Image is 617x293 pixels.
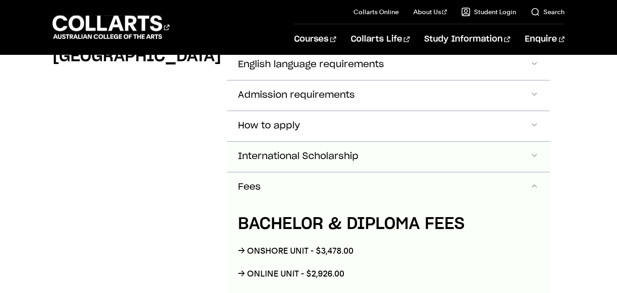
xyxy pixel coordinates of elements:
span: How to apply [238,121,300,131]
a: Search [531,7,564,16]
a: Enquire [525,24,564,54]
p: → ONSHORE UNIT - $3,478.00 [238,245,539,257]
span: Fees [238,182,261,192]
a: Study Information [424,24,510,54]
button: International Scholarship [227,142,550,172]
span: International Scholarship [238,151,359,162]
button: English language requirements [227,50,550,80]
button: How to apply [227,111,550,141]
button: Fees [227,172,550,202]
a: Collarts Online [353,7,399,16]
a: About Us [413,7,447,16]
span: English language requirements [238,59,384,70]
p: → ONLINE UNIT - $2,926.00 [238,267,539,280]
span: Admission requirements [238,90,355,101]
h4: BACHELOR & DIPLOMA FEES [238,212,539,236]
a: Collarts Life [351,24,410,54]
a: Student Login [461,7,516,16]
div: Go to homepage [53,14,169,40]
button: Admission requirements [227,80,550,111]
a: Courses [294,24,336,54]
